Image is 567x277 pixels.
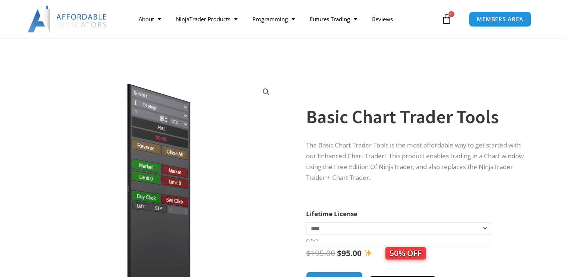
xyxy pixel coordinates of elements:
[306,248,311,258] span: $
[477,16,523,22] span: MEMBERS AREA
[306,104,524,130] h1: Basic Chart Trader Tools
[369,271,436,274] iframe: Secure express checkout frame
[448,11,454,17] span: 0
[306,238,318,243] a: Clear options
[131,10,168,28] a: About
[306,248,335,258] bdi: 195.00
[131,10,440,28] nav: Menu
[430,8,463,30] a: 0
[364,249,372,257] img: ✨
[259,85,273,99] a: View full-screen image gallery
[385,247,426,259] span: 50% OFF
[337,248,362,258] bdi: 95.00
[306,140,524,183] p: The Basic Chart Trader Tools is the most affordable way to get started with our Enhanced Chart Tr...
[337,248,341,258] span: $
[28,6,108,32] img: LogoAI | Affordable Indicators – NinjaTrader
[469,12,531,27] a: MEMBERS AREA
[245,10,302,28] a: Programming
[306,209,357,218] label: Lifetime License
[365,10,400,28] a: Reviews
[168,10,245,28] a: NinjaTrader Products
[542,252,560,270] iframe: Intercom live chat
[302,10,365,28] a: Futures Trading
